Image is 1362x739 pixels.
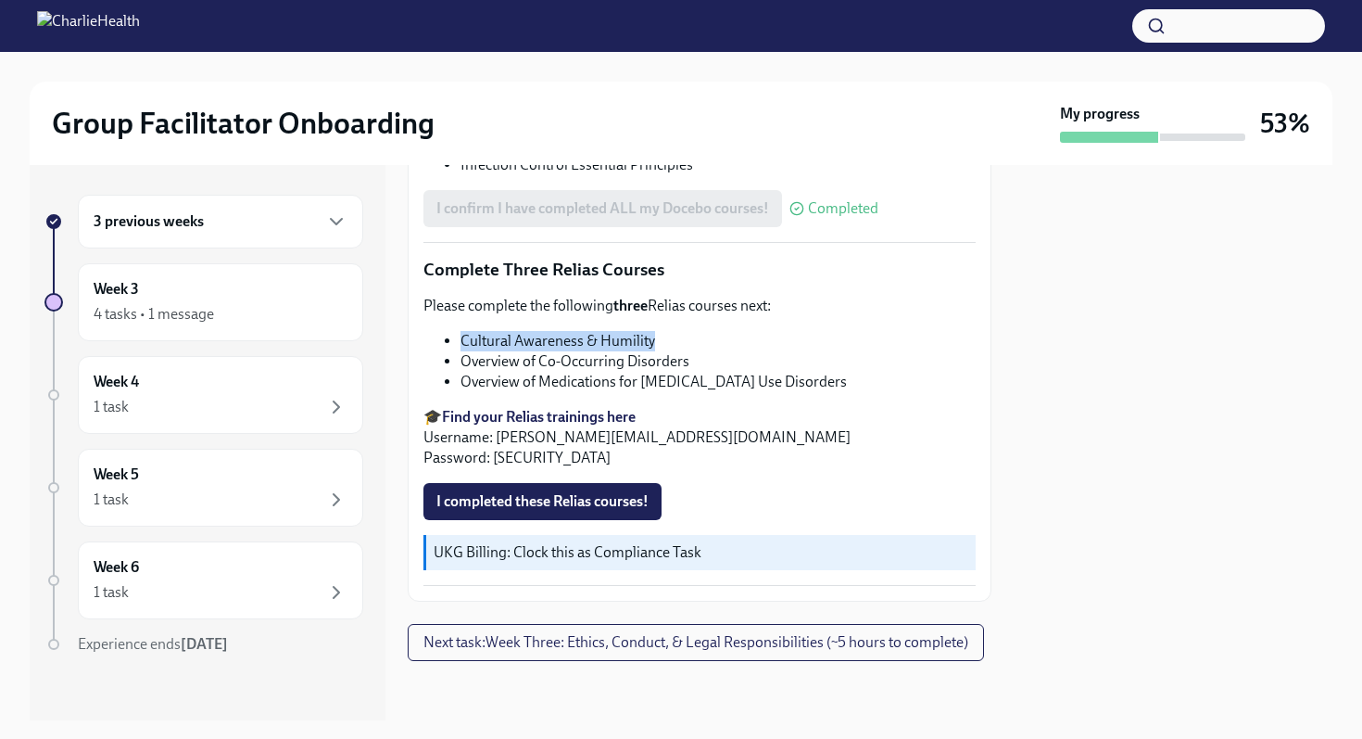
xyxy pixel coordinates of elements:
[94,557,139,578] h6: Week 6
[94,304,214,325] div: 4 tasks • 1 message
[44,449,363,527] a: Week 51 task
[94,490,129,510] div: 1 task
[52,105,435,142] h2: Group Facilitator Onboarding
[78,195,363,248] div: 3 previous weeks
[460,372,976,392] li: Overview of Medications for [MEDICAL_DATA] Use Disorders
[442,408,636,426] a: Find your Relias trainings here
[460,331,976,351] li: Cultural Awareness & Humility
[37,11,140,41] img: CharlieHealth
[423,407,976,468] p: 🎓 Username: [PERSON_NAME][EMAIL_ADDRESS][DOMAIN_NAME] Password: [SECURITY_DATA]
[808,201,878,216] span: Completed
[1060,104,1140,124] strong: My progress
[94,279,139,299] h6: Week 3
[44,542,363,619] a: Week 61 task
[408,624,984,661] button: Next task:Week Three: Ethics, Conduct, & Legal Responsibilities (~5 hours to complete)
[94,582,129,603] div: 1 task
[181,635,228,653] strong: [DATE]
[423,483,662,520] button: I completed these Relias courses!
[423,296,976,316] p: Please complete the following Relias courses next:
[44,356,363,434] a: Week 41 task
[460,351,976,372] li: Overview of Co-Occurring Disorders
[78,635,228,653] span: Experience ends
[436,492,649,511] span: I completed these Relias courses!
[423,633,968,652] span: Next task : Week Three: Ethics, Conduct, & Legal Responsibilities (~5 hours to complete)
[434,542,968,563] p: UKG Billing: Clock this as Compliance Task
[613,297,648,314] strong: three
[94,397,129,417] div: 1 task
[94,211,204,232] h6: 3 previous weeks
[44,263,363,341] a: Week 34 tasks • 1 message
[94,465,139,485] h6: Week 5
[94,372,139,392] h6: Week 4
[1260,107,1310,140] h3: 53%
[423,258,976,282] p: Complete Three Relias Courses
